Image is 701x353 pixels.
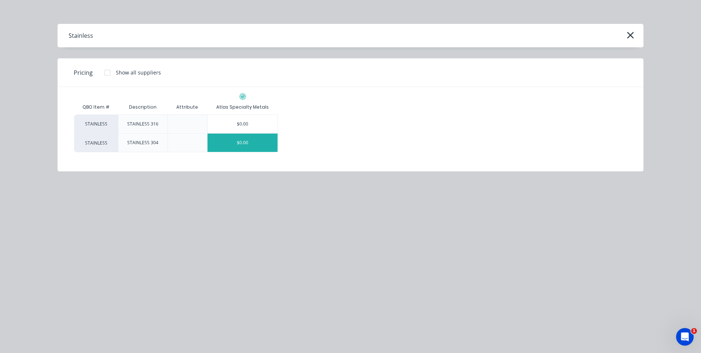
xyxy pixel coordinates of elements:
iframe: Intercom live chat [676,328,694,346]
div: $0.00 [208,115,278,133]
div: Stainless [69,31,93,40]
div: Attribute [170,98,204,116]
div: Description [123,98,162,116]
span: Pricing [74,68,93,77]
div: STAINLESS [74,114,118,133]
div: $0.00 [208,134,278,152]
span: 1 [691,328,697,334]
div: Atlas Specialty Metals [216,104,269,110]
div: STAINLESS [74,133,118,152]
div: STAINLESS 304 [127,139,158,146]
div: QBO Item # [74,100,118,114]
div: Show all suppliers [116,69,161,76]
div: STAINLESS 316 [127,121,158,127]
